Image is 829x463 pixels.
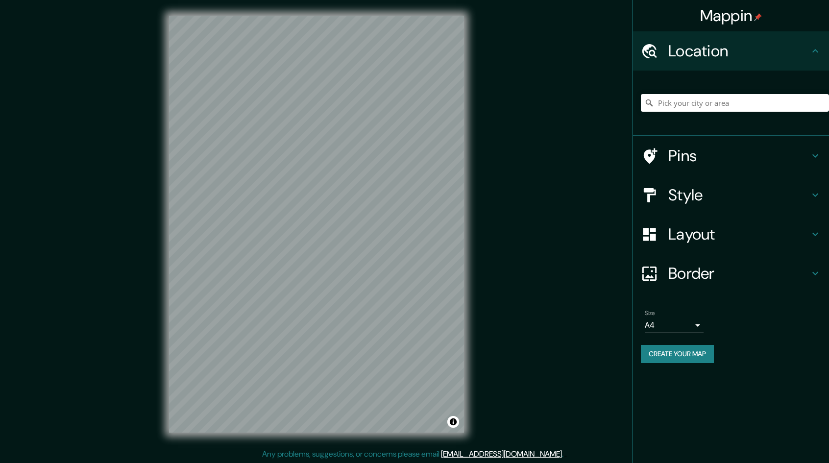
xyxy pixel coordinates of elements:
[668,224,809,244] h4: Layout
[645,317,704,333] div: A4
[754,13,762,21] img: pin-icon.png
[565,448,567,460] div: .
[633,254,829,293] div: Border
[441,449,562,459] a: [EMAIL_ADDRESS][DOMAIN_NAME]
[169,16,464,433] canvas: Map
[563,448,565,460] div: .
[641,94,829,112] input: Pick your city or area
[262,448,563,460] p: Any problems, suggestions, or concerns please email .
[641,345,714,363] button: Create your map
[645,309,655,317] label: Size
[668,41,809,61] h4: Location
[700,6,762,25] h4: Mappin
[633,136,829,175] div: Pins
[447,416,459,428] button: Toggle attribution
[633,31,829,71] div: Location
[668,146,809,166] h4: Pins
[633,175,829,215] div: Style
[668,185,809,205] h4: Style
[668,264,809,283] h4: Border
[633,215,829,254] div: Layout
